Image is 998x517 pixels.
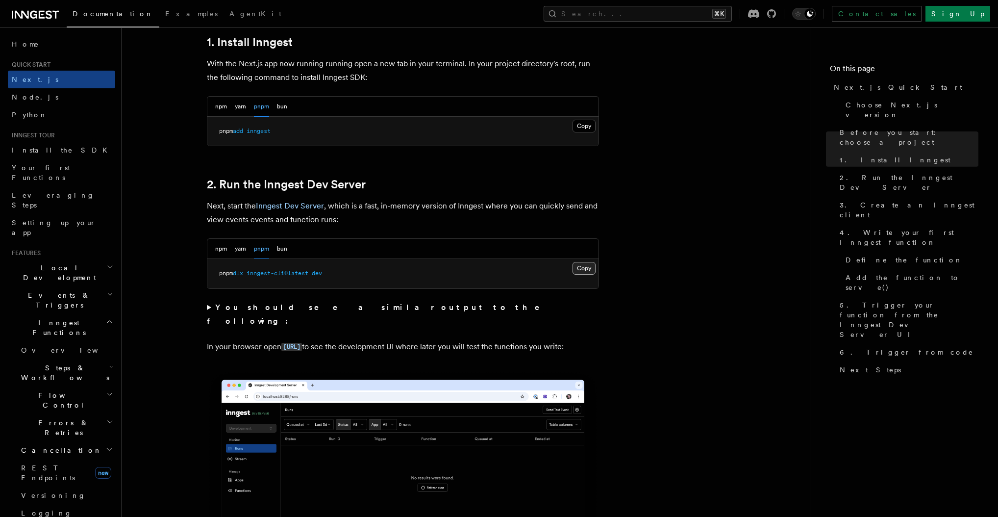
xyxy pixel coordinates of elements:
a: 5. Trigger your function from the Inngest Dev Server UI [836,296,978,343]
span: Node.js [12,93,58,101]
span: Inngest Functions [8,318,106,337]
a: Choose Next.js version [842,96,978,124]
a: 6. Trigger from code [836,343,978,361]
a: Setting up your app [8,214,115,241]
span: Flow Control [17,390,106,410]
span: Local Development [8,263,107,283]
button: Inngest Functions [8,314,115,341]
span: Examples [165,10,218,18]
a: Next Steps [836,361,978,379]
a: Examples [159,3,224,26]
button: pnpm [254,97,269,117]
button: Steps & Workflows [17,359,115,387]
span: add [233,128,243,134]
button: npm [215,97,227,117]
p: Next, start the , which is a fast, in-memory version of Inngest where you can quickly send and vi... [207,199,599,227]
button: Local Development [8,259,115,286]
summary: You should see a similar output to the following: [207,301,599,328]
span: new [95,467,111,479]
button: Search...⌘K [544,6,732,22]
a: 3. Create an Inngest client [836,196,978,224]
button: Events & Triggers [8,286,115,314]
span: Quick start [8,61,50,69]
span: Inngest tour [8,131,55,139]
p: With the Next.js app now running running open a new tab in your terminal. In your project directo... [207,57,599,84]
a: Sign Up [925,6,990,22]
p: In your browser open to see the development UI where later you will test the functions you write: [207,340,599,354]
span: Next Steps [840,365,901,375]
a: Python [8,106,115,124]
span: Install the SDK [12,146,113,154]
span: pnpm [219,128,233,134]
span: Features [8,249,41,257]
a: Install the SDK [8,141,115,159]
a: 1. Install Inngest [207,35,293,49]
span: Cancellation [17,445,102,455]
span: Add the function to serve() [846,273,978,292]
a: Documentation [67,3,159,27]
span: Steps & Workflows [17,363,109,383]
span: 1. Install Inngest [840,155,950,165]
span: Overview [21,346,122,354]
button: Cancellation [17,441,115,459]
button: npm [215,239,227,259]
a: 2. Run the Inngest Dev Server [836,169,978,196]
span: Setting up your app [12,219,96,236]
button: Flow Control [17,387,115,414]
button: yarn [235,97,246,117]
a: [URL] [281,342,302,351]
span: Errors & Retries [17,418,106,438]
span: Your first Functions [12,164,70,181]
a: REST Endpointsnew [17,459,115,487]
span: Python [12,111,48,119]
span: 3. Create an Inngest client [840,200,978,220]
a: Inngest Dev Server [256,201,324,210]
span: Leveraging Steps [12,191,95,209]
span: Home [12,39,39,49]
kbd: ⌘K [712,9,726,19]
span: pnpm [219,270,233,277]
a: 2. Run the Inngest Dev Server [207,178,366,191]
a: Home [8,35,115,53]
button: pnpm [254,239,269,259]
a: 4. Write your first Inngest function [836,224,978,251]
span: Logging [21,509,72,517]
span: Before you start: choose a project [840,128,978,147]
span: 6. Trigger from code [840,347,973,357]
span: Events & Triggers [8,290,107,310]
h4: On this page [830,63,978,78]
a: Versioning [17,487,115,504]
a: Before you start: choose a project [836,124,978,151]
a: Add the function to serve() [842,269,978,296]
span: dlx [233,270,243,277]
span: 4. Write your first Inngest function [840,228,978,247]
span: Versioning [21,491,86,499]
span: inngest-cli@latest [247,270,308,277]
code: [URL] [281,343,302,351]
strong: You should see a similar output to the following: [207,303,553,326]
button: Copy [573,262,596,275]
span: 5. Trigger your function from the Inngest Dev Server UI [840,300,978,339]
span: dev [312,270,322,277]
span: AgentKit [229,10,281,18]
span: Next.js Quick Start [834,82,962,92]
a: 1. Install Inngest [836,151,978,169]
button: Copy [573,120,596,132]
a: Next.js [8,71,115,88]
a: Overview [17,341,115,359]
span: inngest [247,128,271,134]
span: Choose Next.js version [846,100,978,120]
a: Node.js [8,88,115,106]
span: Documentation [73,10,153,18]
span: Next.js [12,76,58,83]
button: Errors & Retries [17,414,115,441]
span: 2. Run the Inngest Dev Server [840,173,978,192]
button: bun [277,97,287,117]
button: yarn [235,239,246,259]
a: Leveraging Steps [8,186,115,214]
button: Toggle dark mode [792,8,816,20]
span: Define the function [846,255,963,265]
a: Define the function [842,251,978,269]
a: Next.js Quick Start [830,78,978,96]
a: AgentKit [224,3,287,26]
